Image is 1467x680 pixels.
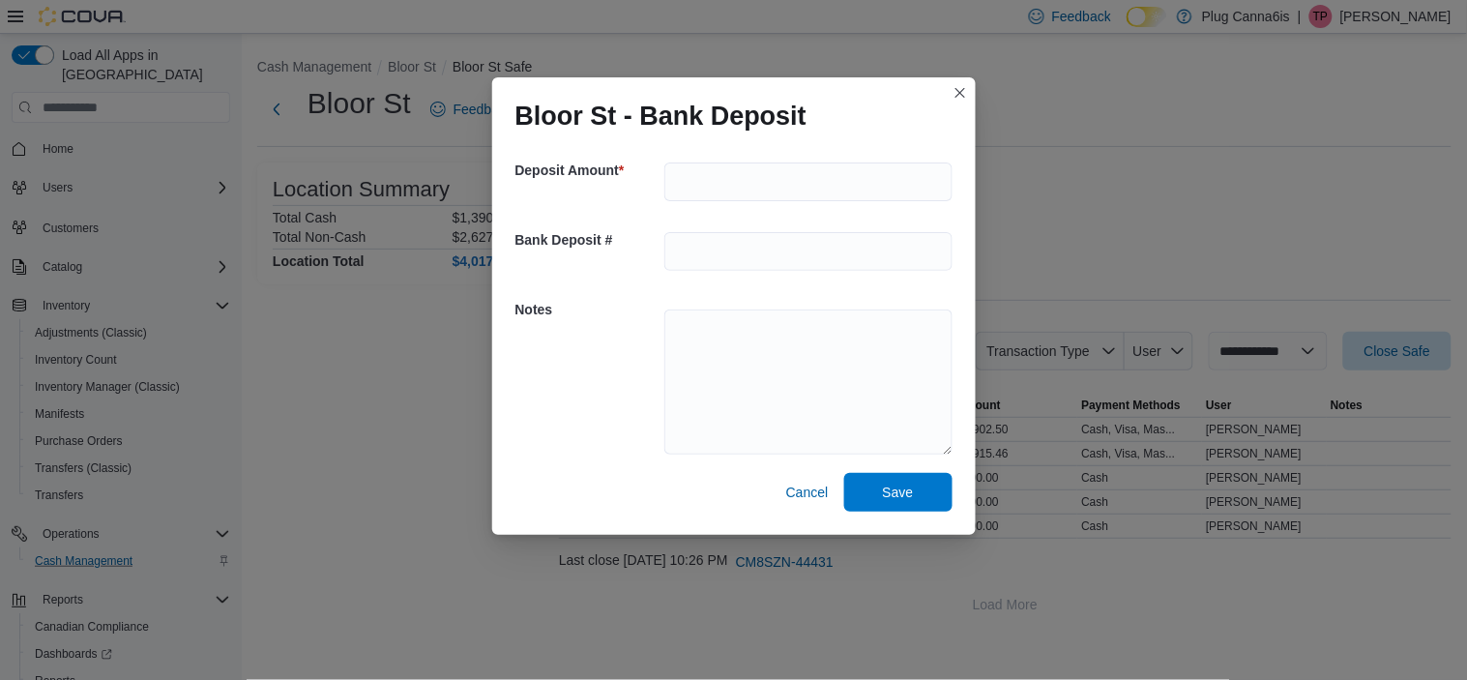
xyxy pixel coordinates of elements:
[883,483,914,502] span: Save
[515,151,660,190] h5: Deposit Amount
[515,221,660,259] h5: Bank Deposit #
[515,101,807,132] h1: Bloor St - Bank Deposit
[515,290,660,329] h5: Notes
[844,473,953,512] button: Save
[786,483,829,502] span: Cancel
[778,473,836,512] button: Cancel
[949,81,972,104] button: Closes this modal window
